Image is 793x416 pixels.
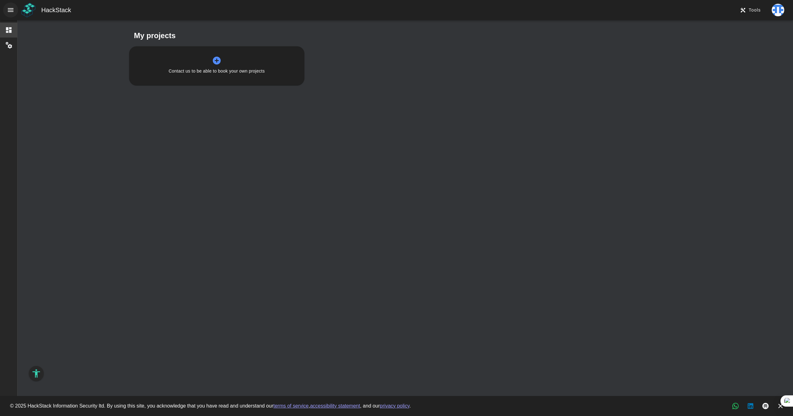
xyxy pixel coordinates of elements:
[41,6,389,14] div: Stack
[29,366,44,381] button: Accessibility Options
[274,403,309,408] a: terms of service
[380,403,409,408] a: privacy policy
[41,7,56,13] span: Hack
[728,398,743,413] a: WhatsApp chat, new tab
[10,402,657,410] div: © 2025 HackStack Information Security ltd. By using this site, you acknowledge that you have read...
[21,2,36,18] img: HackStack
[758,398,773,413] a: Medium articles, new tab
[129,46,304,85] a: Contact us to be able to book your own projects
[135,68,298,79] div: Contact us to be able to book your own projects
[134,30,677,41] h2: My projects
[743,398,758,413] a: LinkedIn button, new tab
[748,8,761,13] span: Tools
[310,403,360,408] a: accessibility statement
[772,4,784,16] img: HackStack profile picture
